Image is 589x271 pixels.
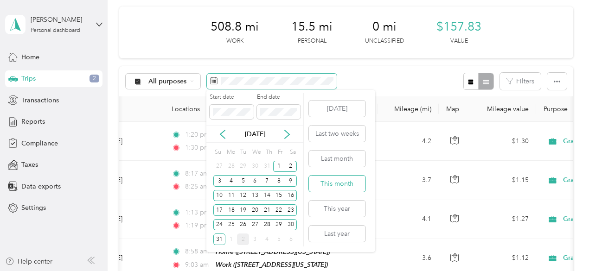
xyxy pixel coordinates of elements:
[471,200,536,239] td: $1.27
[471,122,536,161] td: $1.30
[216,248,330,255] span: Home ([STREET_ADDRESS][US_STATE])
[226,37,243,45] p: Work
[261,175,273,187] div: 7
[225,146,236,159] div: Mo
[213,146,222,159] div: Su
[291,19,333,34] span: 15.5 mi
[237,204,249,216] div: 19
[185,221,211,231] span: 1:19 pm
[225,175,237,187] div: 4
[249,204,261,216] div: 20
[471,96,536,122] th: Mileage value
[148,78,187,85] span: All purposes
[213,190,225,202] div: 10
[309,201,365,217] button: This year
[249,190,261,202] div: 13
[21,95,59,105] span: Transactions
[213,233,225,245] div: 31
[90,75,99,83] span: 2
[213,175,225,187] div: 3
[5,257,52,266] button: Help center
[237,175,249,187] div: 5
[236,129,275,139] p: [DATE]
[261,233,273,245] div: 4
[372,19,397,34] span: 0 mi
[378,200,439,239] td: 4.1
[309,151,365,167] button: Last month
[436,19,481,34] span: $157.83
[164,96,378,122] th: Locations
[261,190,273,202] div: 14
[21,203,46,213] span: Settings
[95,200,164,239] td: [DATE]
[21,52,39,62] span: Home
[237,233,249,245] div: 2
[365,37,404,45] p: Unclassified
[31,15,89,25] div: [PERSON_NAME]
[185,143,211,153] span: 1:30 pm
[185,260,211,270] span: 9:03 am
[21,139,58,148] span: Compliance
[285,233,297,245] div: 6
[273,190,285,202] div: 15
[500,73,541,90] button: Filters
[249,219,261,231] div: 27
[21,160,38,170] span: Taxes
[250,146,261,159] div: We
[298,37,327,45] p: Personal
[249,161,261,172] div: 30
[273,233,285,245] div: 5
[95,122,164,161] td: [DATE]
[378,122,439,161] td: 4.2
[288,146,297,159] div: Sa
[225,161,237,172] div: 28
[249,233,261,245] div: 3
[309,176,365,192] button: This month
[261,161,273,172] div: 31
[21,182,61,191] span: Data exports
[21,117,45,126] span: Reports
[237,219,249,231] div: 26
[439,96,471,122] th: Map
[216,261,328,268] span: Work ([STREET_ADDRESS][US_STATE])
[309,126,365,142] button: Last two weeks
[285,204,297,216] div: 23
[273,219,285,231] div: 29
[309,101,365,117] button: [DATE]
[471,161,536,200] td: $1.15
[273,204,285,216] div: 22
[285,161,297,172] div: 2
[213,204,225,216] div: 17
[249,175,261,187] div: 6
[537,219,589,271] iframe: Everlance-gr Chat Button Frame
[285,175,297,187] div: 9
[185,169,211,179] span: 8:17 am
[225,219,237,231] div: 25
[378,96,439,122] th: Mileage (mi)
[213,219,225,231] div: 24
[185,246,211,257] span: 8:58 am
[185,208,211,218] span: 1:13 pm
[309,226,365,242] button: Last year
[261,219,273,231] div: 28
[225,190,237,202] div: 11
[238,146,247,159] div: Tu
[285,219,297,231] div: 30
[21,74,36,83] span: Trips
[185,182,211,192] span: 8:25 am
[225,233,237,245] div: 1
[225,204,237,216] div: 18
[95,96,164,122] th: Date
[211,19,259,34] span: 508.8 mi
[210,93,253,101] label: Start date
[213,161,225,172] div: 27
[257,93,301,101] label: End date
[264,146,273,159] div: Th
[95,161,164,200] td: [DATE]
[237,161,249,172] div: 29
[273,175,285,187] div: 8
[31,28,80,33] div: Personal dashboard
[378,161,439,200] td: 3.7
[450,37,468,45] p: Value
